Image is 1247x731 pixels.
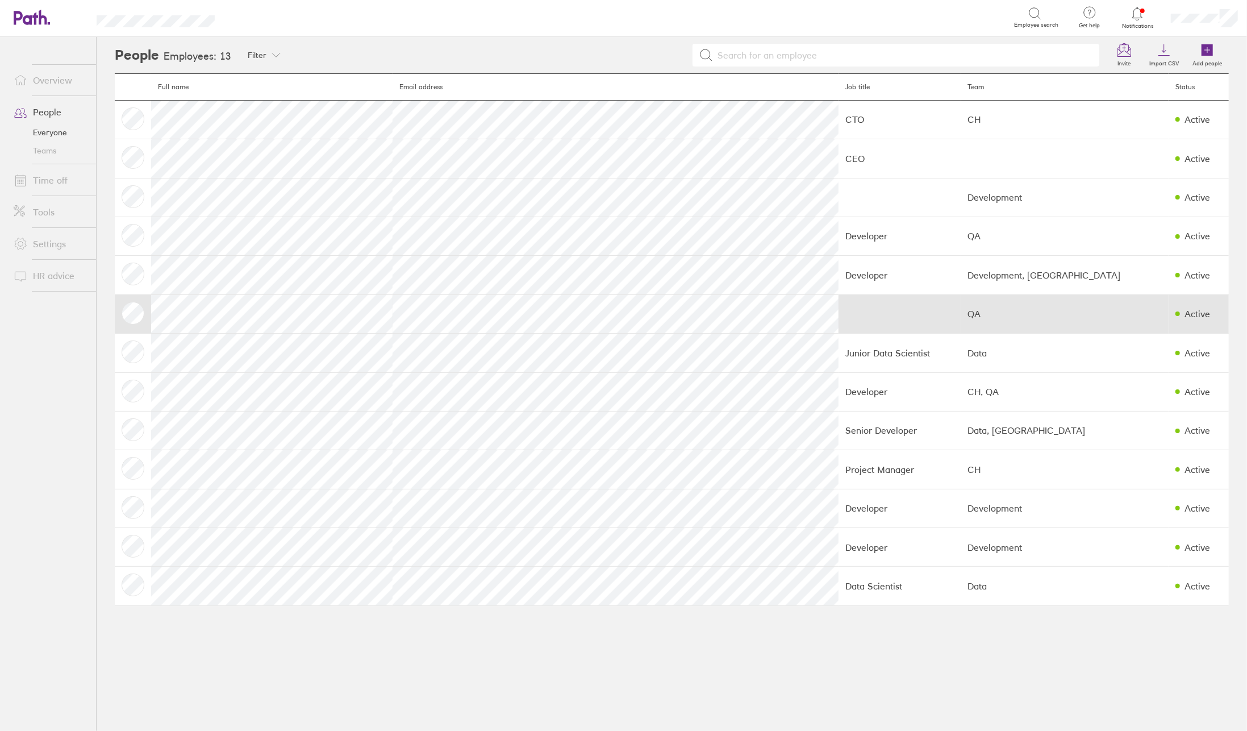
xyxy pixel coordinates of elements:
span: Filter [248,51,267,60]
a: HR advice [5,264,96,287]
td: Development [961,489,1169,528]
a: Time off [5,169,96,192]
a: Overview [5,69,96,92]
td: CTO [839,100,961,139]
label: Invite [1111,57,1138,67]
th: Team [961,74,1169,101]
h2: People [115,37,159,73]
div: Active [1185,114,1210,124]
th: Status [1169,74,1229,101]
td: Data [961,334,1169,372]
th: Job title [839,74,961,101]
a: Tools [5,201,96,223]
td: CEO [839,139,961,178]
div: Search [245,12,274,22]
div: Active [1185,464,1210,475]
td: CH [961,100,1169,139]
div: Active [1185,542,1210,553]
td: Development [961,178,1169,217]
td: Developer [839,489,961,528]
span: Notifications [1119,23,1156,30]
td: Developer [839,217,961,255]
td: Data Scientist [839,567,961,605]
a: Add people [1186,37,1229,73]
td: Senior Developer [839,411,961,450]
div: Active [1185,270,1210,280]
td: CH [961,450,1169,489]
div: Active [1185,387,1210,397]
th: Email address [393,74,839,101]
td: Data [961,567,1169,605]
td: Data, [GEOGRAPHIC_DATA] [961,411,1169,450]
a: Everyone [5,123,96,142]
label: Add people [1186,57,1229,67]
div: Active [1185,503,1210,513]
td: Developer [839,372,961,411]
span: Employee search [1014,22,1058,28]
td: Junior Data Scientist [839,334,961,372]
div: Active [1185,581,1210,591]
div: Active [1185,153,1210,164]
td: Project Manager [839,450,961,489]
label: Import CSV [1142,57,1186,67]
div: Active [1185,309,1210,319]
td: Development, [GEOGRAPHIC_DATA] [961,256,1169,294]
a: Notifications [1119,6,1156,30]
div: Active [1185,348,1210,358]
span: Get help [1071,22,1108,29]
th: Full name [151,74,393,101]
td: Developer [839,528,961,567]
td: CH, QA [961,372,1169,411]
h3: Employees: 13 [164,51,231,63]
input: Search for an employee [713,44,1092,66]
a: People [5,101,96,123]
td: QA [961,294,1169,333]
a: Invite [1106,37,1142,73]
div: Active [1185,192,1210,202]
td: Development [961,528,1169,567]
a: Settings [5,232,96,255]
td: Developer [839,256,961,294]
td: QA [961,217,1169,255]
a: Import CSV [1142,37,1186,73]
a: Teams [5,142,96,160]
div: Active [1185,425,1210,435]
div: Active [1185,231,1210,241]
